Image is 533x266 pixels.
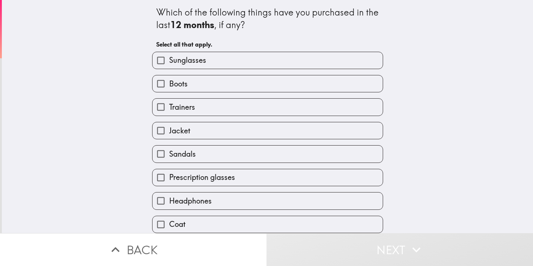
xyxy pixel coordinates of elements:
[266,233,533,266] button: Next
[169,219,185,229] span: Coat
[152,169,383,186] button: Prescription glasses
[169,149,196,159] span: Sandals
[169,79,188,89] span: Boots
[152,75,383,92] button: Boots
[156,40,379,48] h6: Select all that apply.
[169,102,195,112] span: Trainers
[152,146,383,162] button: Sandals
[169,126,190,136] span: Jacket
[152,99,383,115] button: Trainers
[169,196,212,206] span: Headphones
[169,55,206,65] span: Sunglasses
[152,122,383,139] button: Jacket
[152,216,383,233] button: Coat
[152,52,383,69] button: Sunglasses
[169,172,235,183] span: Prescription glasses
[170,19,214,30] b: 12 months
[156,6,379,31] div: Which of the following things have you purchased in the last , if any?
[152,192,383,209] button: Headphones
